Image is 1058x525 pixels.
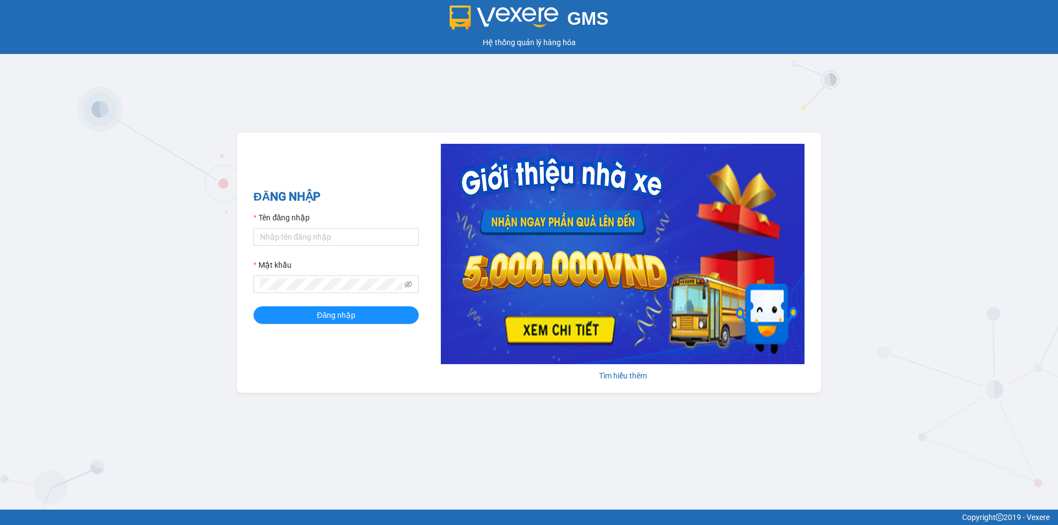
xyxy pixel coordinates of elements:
label: Mật khẩu [253,259,292,271]
button: Đăng nhập [253,306,419,324]
div: Tìm hiểu thêm [441,370,805,382]
h2: ĐĂNG NHẬP [253,188,419,206]
a: GMS [450,17,609,25]
label: Tên đăng nhập [253,212,310,224]
span: copyright [996,513,1003,521]
span: Đăng nhập [317,309,355,321]
span: eye-invisible [404,280,412,288]
div: Hệ thống quản lý hàng hóa [3,36,1055,48]
img: banner-0 [441,144,805,364]
input: Tên đăng nhập [253,228,419,246]
img: logo 2 [450,6,559,30]
input: Mật khẩu [260,278,402,290]
div: Copyright 2019 - Vexere [8,511,1050,523]
span: GMS [567,8,608,29]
